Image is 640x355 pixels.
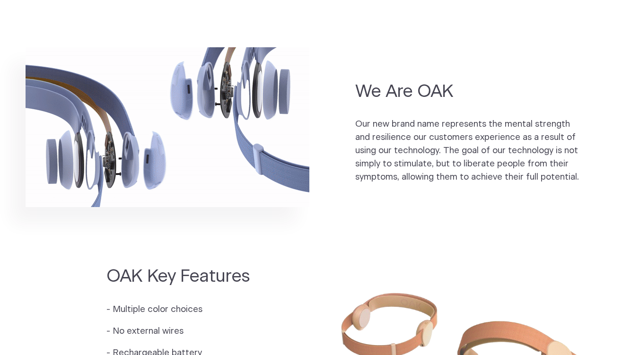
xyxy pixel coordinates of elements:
p: - Multiple color choices [106,303,250,316]
p: Our new brand name represents the mental strength and resilience our customers experience as a re... [355,118,579,183]
h2: OAK Key Features [106,265,250,288]
h2: We Are OAK [355,80,579,103]
p: - No external wires [106,325,250,338]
